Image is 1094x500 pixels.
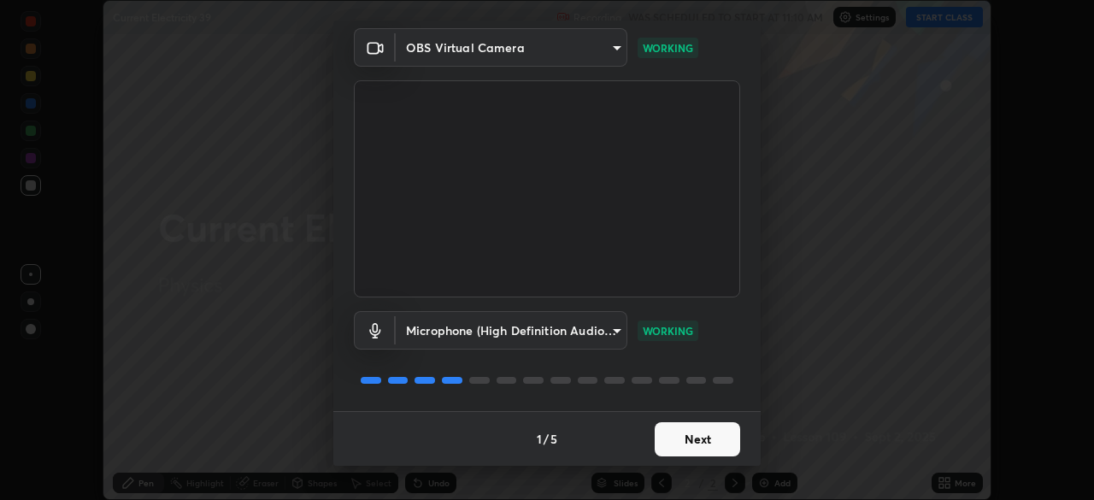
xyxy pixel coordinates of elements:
[643,323,693,338] p: WORKING
[655,422,740,456] button: Next
[544,430,549,448] h4: /
[396,311,627,350] div: OBS Virtual Camera
[643,40,693,56] p: WORKING
[537,430,542,448] h4: 1
[396,28,627,67] div: OBS Virtual Camera
[550,430,557,448] h4: 5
